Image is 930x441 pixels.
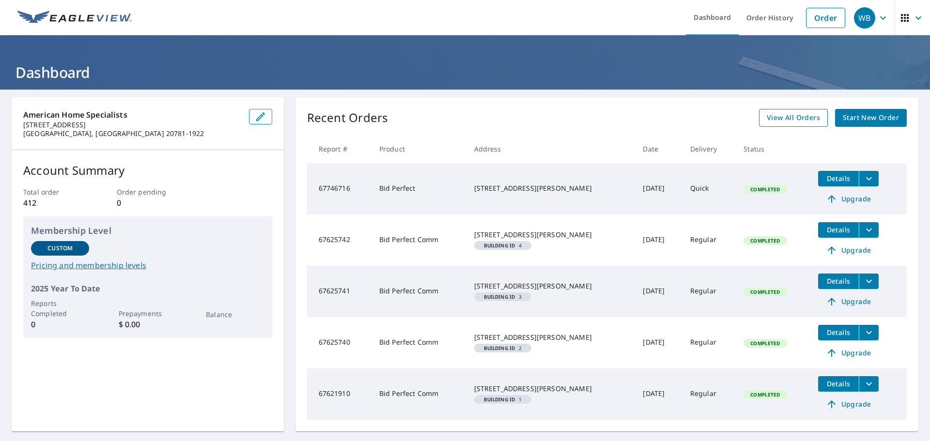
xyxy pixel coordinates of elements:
p: Account Summary [23,162,272,179]
p: Total order [23,187,85,197]
span: View All Orders [767,112,820,124]
span: Details [824,174,853,183]
p: $ 0.00 [119,319,177,330]
p: [STREET_ADDRESS] [23,121,241,129]
td: Regular [682,266,736,317]
p: 2025 Year To Date [31,283,264,294]
p: 0 [117,197,179,209]
td: Regular [682,368,736,420]
p: Recent Orders [307,109,388,127]
button: filesDropdownBtn-67625742 [859,222,879,238]
td: Bid Perfect [372,163,466,214]
th: Delivery [682,135,736,163]
th: Address [466,135,635,163]
p: Order pending [117,187,179,197]
td: Quick [682,163,736,214]
td: [DATE] [635,368,682,420]
p: American Home Specialists [23,109,241,121]
span: Completed [744,391,786,398]
span: Details [824,328,853,337]
span: 2 [478,346,528,350]
td: 67746716 [307,163,372,214]
td: [DATE] [635,317,682,368]
button: detailsBtn-67625742 [818,222,859,238]
span: Completed [744,237,786,244]
a: Upgrade [818,191,879,207]
p: 412 [23,197,85,209]
em: Building ID [484,243,515,248]
button: filesDropdownBtn-67625741 [859,274,879,289]
span: 4 [478,243,528,248]
span: Upgrade [824,296,873,307]
td: Regular [682,317,736,368]
button: detailsBtn-67621910 [818,376,859,392]
span: Details [824,276,853,286]
button: filesDropdownBtn-67625740 [859,325,879,340]
span: Details [824,379,853,388]
span: Upgrade [824,193,873,205]
td: Bid Perfect Comm [372,368,466,420]
span: 1 [478,397,528,402]
em: Building ID [484,294,515,299]
td: Bid Perfect Comm [372,266,466,317]
p: [GEOGRAPHIC_DATA], [GEOGRAPHIC_DATA] 20781-1922 [23,129,241,138]
button: detailsBtn-67746716 [818,171,859,186]
button: filesDropdownBtn-67746716 [859,171,879,186]
td: 67625740 [307,317,372,368]
div: [STREET_ADDRESS][PERSON_NAME] [474,230,628,240]
em: Building ID [484,397,515,402]
p: Custom [47,244,73,253]
td: [DATE] [635,266,682,317]
a: Upgrade [818,294,879,309]
span: Completed [744,340,786,347]
th: Product [372,135,466,163]
a: Order [806,8,845,28]
td: Bid Perfect Comm [372,214,466,266]
a: Upgrade [818,345,879,361]
span: Details [824,225,853,234]
a: View All Orders [759,109,828,127]
div: [STREET_ADDRESS][PERSON_NAME] [474,333,628,342]
em: Building ID [484,346,515,350]
span: Start New Order [843,112,899,124]
a: Pricing and membership levels [31,259,264,271]
td: 67625741 [307,266,372,317]
div: [STREET_ADDRESS][PERSON_NAME] [474,281,628,291]
p: Balance [206,309,264,319]
a: Upgrade [818,243,879,258]
td: Regular [682,214,736,266]
p: 0 [31,319,89,330]
span: Upgrade [824,244,873,256]
td: [DATE] [635,163,682,214]
th: Date [635,135,682,163]
td: Bid Perfect Comm [372,317,466,368]
p: Reports Completed [31,298,89,319]
span: Completed [744,186,786,193]
p: Membership Level [31,224,264,237]
th: Report # [307,135,372,163]
th: Status [736,135,810,163]
div: [STREET_ADDRESS][PERSON_NAME] [474,183,628,193]
td: 67625742 [307,214,372,266]
p: Prepayments [119,308,177,319]
img: EV Logo [17,11,132,25]
div: [STREET_ADDRESS][PERSON_NAME] [474,384,628,394]
a: Start New Order [835,109,907,127]
button: detailsBtn-67625740 [818,325,859,340]
div: WB [854,7,875,29]
a: Upgrade [818,396,879,412]
span: 3 [478,294,528,299]
button: detailsBtn-67625741 [818,274,859,289]
td: [DATE] [635,214,682,266]
span: Upgrade [824,347,873,359]
span: Completed [744,289,786,295]
button: filesDropdownBtn-67621910 [859,376,879,392]
td: 67621910 [307,368,372,420]
span: Upgrade [824,398,873,410]
h1: Dashboard [12,62,918,82]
